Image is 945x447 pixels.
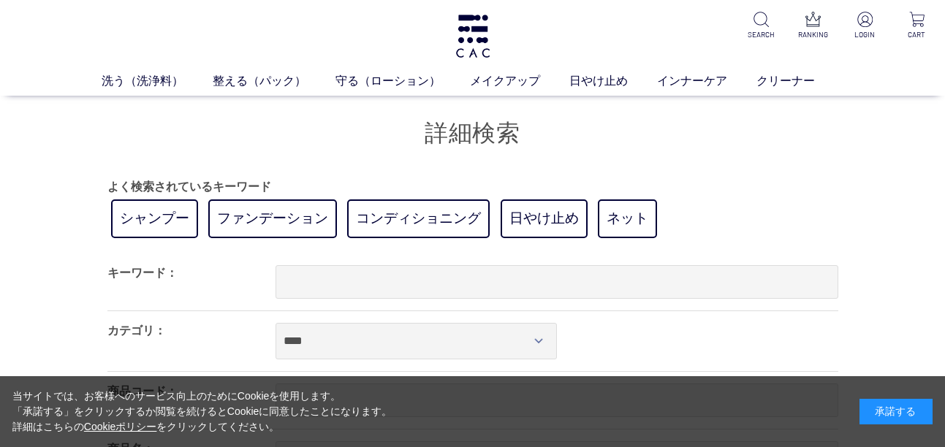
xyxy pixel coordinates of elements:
a: 日やけ止め [501,199,588,238]
label: キーワード： [107,267,178,279]
p: よく検索されているキーワード [107,178,838,196]
h1: 詳細検索 [107,118,838,149]
a: SEARCH [744,12,778,40]
a: CART [900,12,934,40]
div: 当サイトでは、お客様へのサービス向上のためにCookieを使用します。 「承諾する」をクリックするか閲覧を続けるとCookieに同意したことになります。 詳細はこちらの をクリックしてください。 [12,389,392,435]
a: ファンデーション [208,199,337,238]
a: メイクアップ [470,72,569,90]
a: Cookieポリシー [84,421,157,432]
a: 守る（ローション） [335,72,470,90]
a: 洗う（洗浄料） [102,72,213,90]
p: CART [900,29,934,40]
div: 承諾する [859,399,933,424]
a: インナーケア [657,72,756,90]
a: 整える（パック） [213,72,335,90]
p: RANKING [796,29,830,40]
a: クリーナー [756,72,844,90]
a: ネット [598,199,657,238]
a: シャンプー [111,199,198,238]
a: コンディショニング [347,199,490,238]
p: LOGIN [848,29,881,40]
label: カテゴリ： [107,324,166,337]
img: logo [454,15,492,58]
a: 日やけ止め [569,72,657,90]
a: LOGIN [848,12,881,40]
a: RANKING [796,12,830,40]
p: SEARCH [744,29,778,40]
